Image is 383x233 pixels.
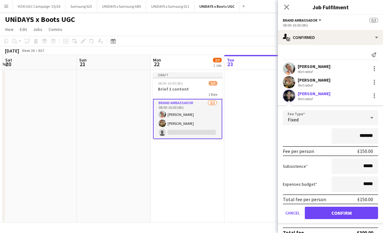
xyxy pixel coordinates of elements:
app-job-card: Draft08:00-16:00 (8h)2/3Brief 1 content1 RoleBrand Ambassador2/308:00-16:00 (8h)[PERSON_NAME][PER... [153,72,222,139]
span: Fixed [288,116,299,123]
button: Cancel [283,207,302,219]
div: Confirmed [278,30,383,45]
a: Edit [17,25,29,33]
h1: UNiDAYS x Boots UGC [5,15,75,24]
button: Brand Ambassador [283,18,322,23]
span: View [5,27,14,32]
span: 1 Role [208,92,217,97]
span: 08:00-16:00 (8h) [158,81,183,86]
div: Not rated [298,96,314,101]
span: Tue [227,57,234,63]
div: 1 Job [213,63,221,68]
div: £150.00 [357,148,373,154]
label: Expenses budget [283,181,317,187]
span: Comms [49,27,62,32]
div: Total fee per person [283,196,326,202]
span: 2/3 [209,81,217,86]
a: Comms [46,25,65,33]
div: £150.00 [357,196,373,202]
div: 08:00-16:00 (8h) [283,23,378,28]
div: [PERSON_NAME] [298,91,330,96]
div: [DATE] [5,48,19,54]
app-card-role: Brand Ambassador2/308:00-16:00 (8h)[PERSON_NAME][PERSON_NAME] [153,99,222,139]
a: Jobs [31,25,45,33]
span: 22 [152,61,161,68]
span: 2/3 [213,58,222,62]
span: 20 [4,61,12,68]
span: Sun [79,57,87,63]
h3: Brief 1 content [153,86,222,92]
div: Fee per person [283,148,314,154]
span: Mon [153,57,161,63]
label: Subsistence [283,163,308,169]
div: [PERSON_NAME] [298,77,330,83]
button: Confirm [305,207,378,219]
div: BST [38,48,45,53]
span: Week 38 [20,48,36,53]
span: Jobs [33,27,42,32]
div: [PERSON_NAME] [298,64,330,69]
span: 21 [78,61,87,68]
div: Not rated [298,69,314,74]
button: UNiDAYS x Samsung S11 [146,0,194,12]
button: UNiDAYS x Samsung GB5 [97,0,146,12]
a: View [2,25,16,33]
div: Not rated [298,83,314,87]
span: Sat [5,57,12,63]
span: 0/3 [369,18,378,23]
span: 23 [226,61,234,68]
h3: Job Fulfilment [278,3,383,11]
span: Edit [20,27,27,32]
button: UNiDAYS x Boots UGC [194,0,240,12]
button: Samsung S25 [66,0,97,12]
button: VOXI UGC Campaign '25/26 [13,0,66,12]
div: Draft [153,72,222,77]
span: Brand Ambassador [283,18,317,23]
